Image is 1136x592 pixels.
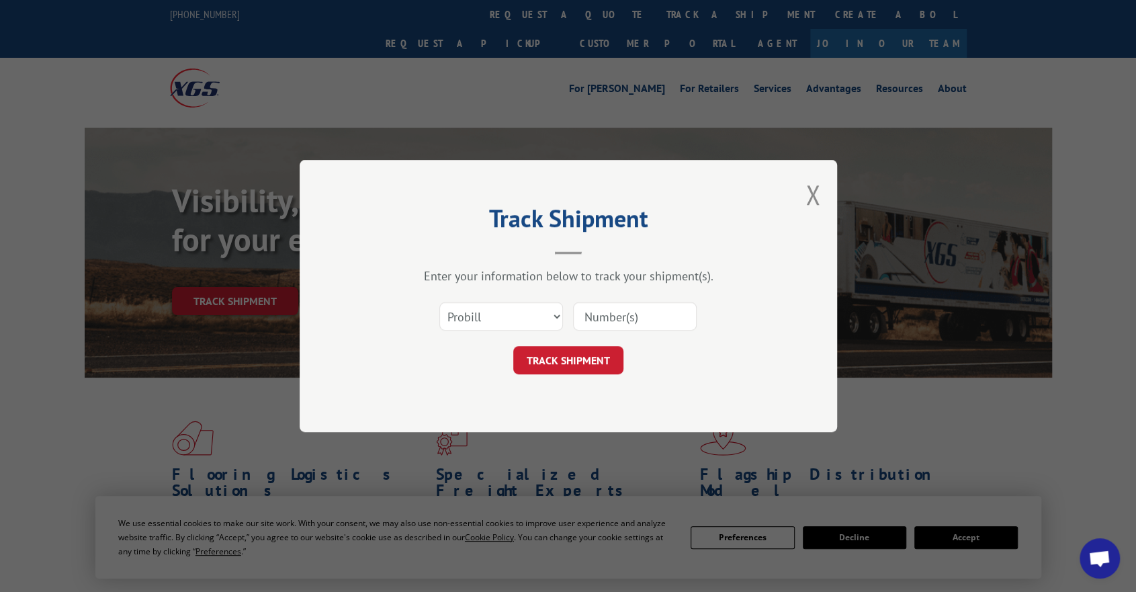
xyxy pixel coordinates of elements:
button: TRACK SHIPMENT [513,346,623,374]
button: Close modal [805,177,820,212]
a: Open chat [1080,538,1120,579]
input: Number(s) [573,302,697,331]
div: Enter your information below to track your shipment(s). [367,268,770,284]
h2: Track Shipment [367,209,770,235]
